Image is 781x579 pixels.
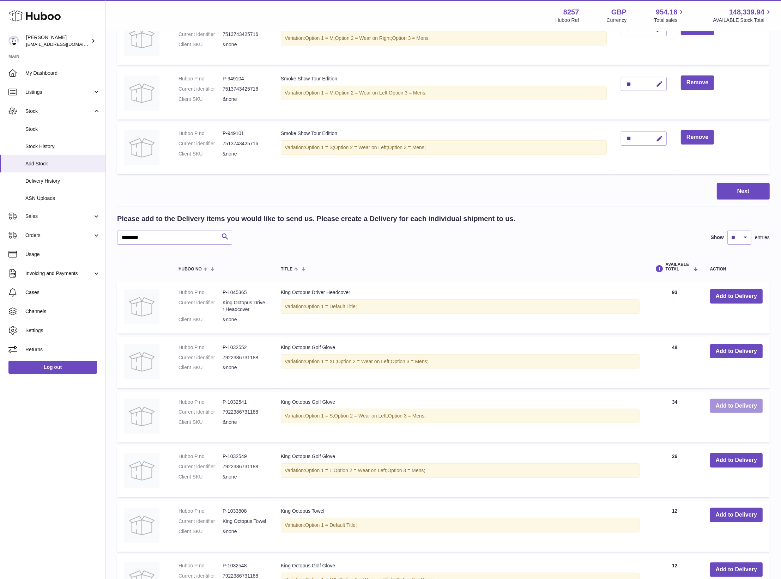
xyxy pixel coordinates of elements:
[178,518,223,525] dt: Current identifier
[281,463,640,478] div: Variation:
[281,267,292,272] span: Title
[223,409,267,415] dd: 7922386731188
[711,234,724,241] label: Show
[274,14,614,65] td: Smoke Show Tour Edition
[223,453,267,460] dd: P-1032549
[710,399,763,413] button: Add to Delivery
[25,143,100,150] span: Stock History
[25,70,100,77] span: My Dashboard
[178,316,223,323] dt: Client SKU
[124,453,159,488] img: King Octopus Golf Glove
[25,270,93,277] span: Invoicing and Payments
[607,17,627,24] div: Currency
[25,346,100,353] span: Returns
[117,214,515,224] h2: Please add to the Delivery items you would like to send us. Please create a Delivery for each ind...
[647,392,703,443] td: 34
[647,337,703,388] td: 48
[178,75,223,82] dt: Huboo P no
[178,453,223,460] dt: Huboo P no
[178,31,223,38] dt: Current identifier
[305,35,335,41] span: Option 1 = M;
[124,21,159,56] img: Smoke Show Tour Edition
[305,468,334,473] span: Option 1 = L;
[388,145,426,150] span: Option 3 = Mens;
[124,508,159,543] img: King Octopus Towel
[710,562,763,577] button: Add to Delivery
[281,86,607,100] div: Variation:
[124,130,159,165] img: Smoke Show Tour Edition
[305,359,337,364] span: Option 1 = XL;
[124,289,159,324] img: King Octopus Driver Headcover
[729,7,764,17] span: 148,339.94
[223,463,267,470] dd: 7922386731188
[281,518,640,532] div: Variation:
[713,7,773,24] a: 148,339.94 AVAILABLE Stock Total
[178,399,223,406] dt: Huboo P no
[335,90,389,96] span: Option 2 = Wear on Left;
[223,518,267,525] dd: King Octopus Towel
[274,392,647,443] td: King Octopus Golf Glove
[26,41,104,47] span: [EMAIL_ADDRESS][DOMAIN_NAME]
[710,453,763,468] button: Add to Delivery
[274,68,614,120] td: Smoke Show Tour Edition
[281,31,607,45] div: Variation:
[178,140,223,147] dt: Current identifier
[25,308,100,315] span: Channels
[223,508,267,514] dd: P-1033808
[25,232,93,239] span: Orders
[25,213,93,220] span: Sales
[647,282,703,334] td: 93
[26,34,90,48] div: [PERSON_NAME]
[305,522,357,528] span: Option 1 = Default Title;
[178,354,223,361] dt: Current identifier
[710,289,763,304] button: Add to Delivery
[391,359,429,364] span: Option 3 = Mens;
[281,409,640,423] div: Variation:
[178,96,223,103] dt: Client SKU
[25,89,93,96] span: Listings
[666,262,690,272] span: AVAILABLE Total
[178,267,202,272] span: Huboo no
[681,130,714,145] button: Remove
[178,508,223,514] dt: Huboo P no
[274,123,614,174] td: Smoke Show Tour Edition
[178,474,223,480] dt: Client SKU
[223,316,267,323] dd: &none
[178,364,223,371] dt: Client SKU
[223,86,267,92] dd: 7513743425716
[178,419,223,426] dt: Client SKU
[656,7,677,17] span: 954.18
[274,337,647,388] td: King Octopus Golf Glove
[387,468,425,473] span: Option 3 = Mens;
[178,151,223,157] dt: Client SKU
[281,299,640,314] div: Variation:
[223,289,267,296] dd: P-1045365
[281,140,607,155] div: Variation:
[8,36,19,46] img: don@skinsgolf.com
[389,90,426,96] span: Option 3 = Mens;
[178,344,223,351] dt: Huboo P no
[25,178,100,184] span: Delivery History
[611,7,626,17] strong: GBP
[178,299,223,313] dt: Current identifier
[392,35,430,41] span: Option 3 = Mens;
[25,289,100,296] span: Cases
[274,282,647,334] td: King Octopus Driver Headcover
[178,463,223,470] dt: Current identifier
[305,90,335,96] span: Option 1 = M;
[124,399,159,434] img: King Octopus Golf Glove
[223,399,267,406] dd: P-1032541
[710,267,763,272] div: Action
[178,409,223,415] dt: Current identifier
[178,562,223,569] dt: Huboo P no
[178,130,223,137] dt: Huboo P no
[710,508,763,522] button: Add to Delivery
[334,413,388,419] span: Option 2 = Wear on Left;
[25,195,100,202] span: ASN Uploads
[178,86,223,92] dt: Current identifier
[25,108,93,115] span: Stock
[334,145,388,150] span: Option 2 = Wear on Left;
[178,528,223,535] dt: Client SKU
[556,17,579,24] div: Huboo Ref
[388,413,426,419] span: Option 3 = Mens;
